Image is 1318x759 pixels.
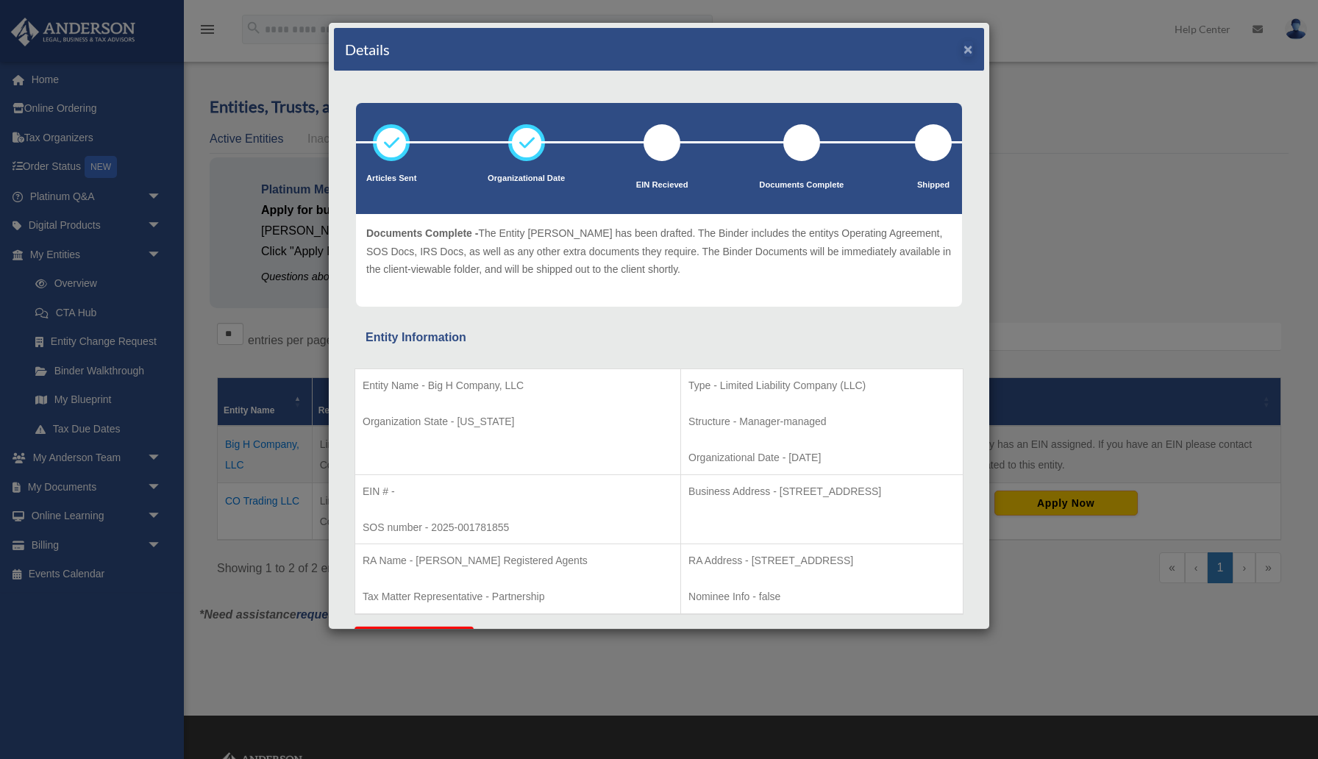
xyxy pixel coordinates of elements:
[688,588,955,606] p: Nominee Info - false
[366,327,952,348] div: Entity Information
[345,39,390,60] h4: Details
[366,171,416,186] p: Articles Sent
[688,413,955,431] p: Structure - Manager-managed
[366,224,952,279] p: The Entity [PERSON_NAME] has been drafted. The Binder includes the entitys Operating Agreement, S...
[759,178,844,193] p: Documents Complete
[363,588,673,606] p: Tax Matter Representative - Partnership
[488,171,565,186] p: Organizational Date
[363,552,673,570] p: RA Name - [PERSON_NAME] Registered Agents
[688,377,955,395] p: Type - Limited Liability Company (LLC)
[688,449,955,467] p: Organizational Date - [DATE]
[688,552,955,570] p: RA Address - [STREET_ADDRESS]
[688,482,955,501] p: Business Address - [STREET_ADDRESS]
[366,227,478,239] span: Documents Complete -
[915,178,952,193] p: Shipped
[363,482,673,501] p: EIN # -
[363,377,673,395] p: Entity Name - Big H Company, LLC
[363,519,673,537] p: SOS number - 2025-001781855
[963,41,973,57] button: ×
[363,413,673,431] p: Organization State - [US_STATE]
[636,178,688,193] p: EIN Recieved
